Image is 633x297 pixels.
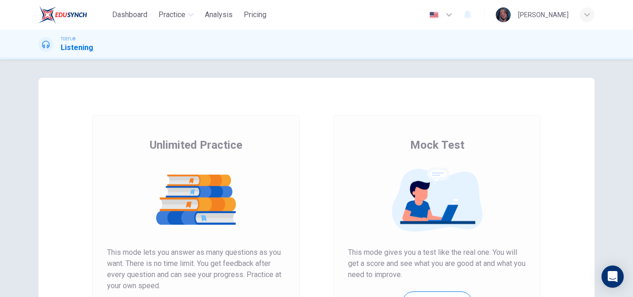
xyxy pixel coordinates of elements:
h1: Listening [61,42,93,53]
button: Analysis [201,6,236,23]
span: Mock Test [410,138,464,152]
div: Open Intercom Messenger [601,265,624,288]
span: Pricing [244,9,266,20]
span: Practice [158,9,185,20]
button: Practice [155,6,197,23]
div: [PERSON_NAME] [518,9,569,20]
img: Profile picture [496,7,511,22]
span: Unlimited Practice [150,138,242,152]
span: Analysis [205,9,233,20]
span: This mode lets you answer as many questions as you want. There is no time limit. You get feedback... [107,247,285,291]
img: en [428,12,440,19]
span: Dashboard [112,9,147,20]
button: Dashboard [108,6,151,23]
img: EduSynch logo [38,6,87,24]
button: Pricing [240,6,270,23]
a: EduSynch logo [38,6,108,24]
span: TOEFL® [61,36,76,42]
span: This mode gives you a test like the real one. You will get a score and see what you are good at a... [348,247,526,280]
